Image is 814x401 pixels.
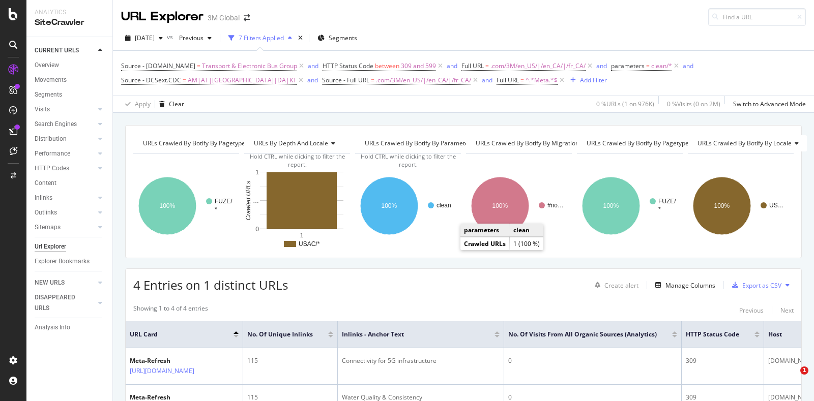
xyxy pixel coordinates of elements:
span: Previous [175,34,203,42]
span: Full URL [461,61,484,70]
div: Url Explorer [35,241,66,252]
span: Source - DCSext.CDC [121,76,181,84]
iframe: Intercom live chat [779,366,804,391]
a: Inlinks [35,193,95,203]
div: Content [35,178,56,189]
a: Performance [35,148,95,159]
div: 115 [247,356,333,365]
div: 0 % Visits ( 0 on 2M ) [667,100,720,108]
a: Content [35,178,105,189]
span: Host [768,330,797,339]
span: Segments [329,34,357,42]
button: Apply [121,96,151,112]
div: arrow-right-arrow-left [244,14,250,21]
span: URLs Crawled By Botify By parameters [365,139,474,147]
button: and [596,61,607,71]
span: Full URL [497,76,519,84]
svg: A chart. [577,162,681,250]
td: clean [510,224,544,237]
button: Create alert [591,277,638,293]
span: = [183,76,186,84]
text: … [253,197,259,204]
div: Sitemaps [35,222,61,233]
span: 1 [800,366,808,375]
div: URL Explorer [121,8,203,25]
button: Segments [313,30,361,46]
h4: URLs by Depth and locale [252,135,343,151]
span: ^.*Meta.*$ [526,73,558,87]
div: DISAPPEARED URLS [35,292,86,314]
a: Outlinks [35,207,95,218]
text: 100% [382,202,397,209]
text: 100% [603,202,619,209]
a: Segments [35,89,105,100]
div: Search Engines [35,119,77,130]
span: URLs Crawled By Botify By locale [697,139,792,147]
div: Apply [135,100,151,108]
a: [URL][DOMAIN_NAME] [130,366,194,376]
text: 1 [255,169,259,176]
div: Next [780,306,794,315]
span: HTTP Status Code [323,61,373,70]
a: Visits [35,104,95,115]
text: #no… [547,202,564,209]
span: = [485,61,489,70]
a: Url Explorer [35,241,105,252]
span: URLs Crawled By Botify By pagetype [587,139,689,147]
span: Source - [DOMAIN_NAME] [121,61,195,70]
div: 0 % URLs ( 1 on 976K ) [596,100,654,108]
span: URL Card [130,330,231,339]
a: Sitemaps [35,222,95,233]
div: SiteCrawler [35,17,104,28]
span: Source - Full URL [322,76,369,84]
div: and [683,61,693,70]
div: 3M Global [208,13,240,23]
text: USAC/* [299,240,320,248]
div: Explorer Bookmarks [35,256,90,267]
span: Inlinks - Anchor Text [342,330,479,339]
span: AM|AT|[GEOGRAPHIC_DATA]|DA|KT [188,73,297,87]
span: URLs Crawled By Botify By pagetype [143,139,245,147]
div: Analysis Info [35,322,70,333]
span: Transport & Electronic Bus Group [202,59,297,73]
a: NEW URLS [35,277,95,288]
h4: URLs Crawled By Botify By locale [695,135,807,151]
div: Clear [169,100,184,108]
h4: URLs Crawled By Botify By pagetype [585,135,704,151]
div: Switch to Advanced Mode [733,100,806,108]
a: CURRENT URLS [35,45,95,56]
span: between [375,61,399,70]
h4: URLs Crawled By Botify By migration [474,135,594,151]
a: Explorer Bookmarks [35,256,105,267]
div: 309 [686,356,760,365]
td: 1 (100 %) [510,237,544,251]
span: = [371,76,374,84]
div: A chart. [355,162,459,250]
div: times [296,33,305,43]
div: Previous [739,306,764,315]
a: DISAPPEARED URLS [35,292,95,314]
div: CURRENT URLS [35,45,79,56]
text: US… [769,202,784,209]
span: clean/* [651,59,672,73]
span: .com/3M/en_US/|/en_CA/|/fr_CA/ [490,59,586,73]
div: A chart. [244,162,348,250]
button: Manage Columns [651,279,715,291]
a: Movements [35,75,105,85]
div: Visits [35,104,50,115]
svg: A chart. [133,162,238,250]
a: HTTP Codes [35,163,95,174]
div: 0 [508,356,677,365]
div: Connectivity for 5G infrastructure [342,356,500,365]
a: Analysis Info [35,322,105,333]
text: 100% [492,202,508,209]
div: Analytics [35,8,104,17]
div: Showing 1 to 4 of 4 entries [133,304,208,316]
h4: URLs Crawled By Botify By parameters [363,135,489,151]
div: and [307,76,318,84]
span: HTTP Status Code [686,330,739,339]
span: Hold CTRL while clicking to filter the report. [250,152,345,168]
div: 7 Filters Applied [239,34,284,42]
button: Previous [739,304,764,316]
span: No. of Visits from All Organic Sources (Analytics) [508,330,657,339]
